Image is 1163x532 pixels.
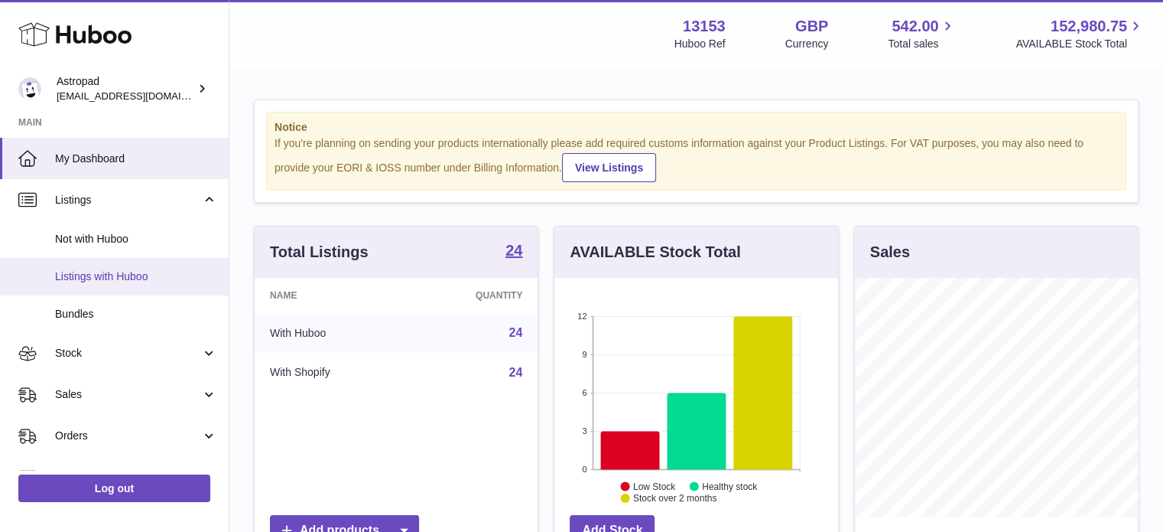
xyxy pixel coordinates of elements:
[408,278,538,313] th: Quantity
[1015,37,1145,51] span: AVAILABLE Stock Total
[702,481,758,491] text: Healthy stock
[270,242,369,263] h3: Total Listings
[583,350,587,359] text: 9
[275,136,1118,182] div: If you're planning on sending your products internationally please add required customs informati...
[583,426,587,436] text: 3
[57,74,194,103] div: Astropad
[633,493,716,504] text: Stock over 2 months
[785,37,829,51] div: Currency
[683,16,726,37] strong: 13153
[55,346,201,361] span: Stock
[505,243,522,261] a: 24
[55,152,217,166] span: My Dashboard
[55,387,201,402] span: Sales
[583,465,587,474] text: 0
[18,77,41,100] img: internalAdmin-13153@internal.huboo.com
[1015,16,1145,51] a: 152,980.75 AVAILABLE Stock Total
[55,470,217,485] span: Usage
[888,16,956,51] a: 542.00 Total sales
[795,16,828,37] strong: GBP
[275,120,1118,135] strong: Notice
[570,242,740,263] h3: AVAILABLE Stock Total
[509,326,523,339] a: 24
[55,269,217,284] span: Listings with Huboo
[509,366,523,379] a: 24
[870,242,910,263] h3: Sales
[583,388,587,397] text: 6
[255,278,408,313] th: Name
[674,37,726,51] div: Huboo Ref
[55,193,201,207] span: Listings
[578,312,587,321] text: 12
[18,475,210,502] a: Log out
[255,353,408,393] td: With Shopify
[633,481,676,491] text: Low Stock
[1051,16,1127,37] span: 152,980.75
[55,232,217,246] span: Not with Huboo
[888,37,956,51] span: Total sales
[57,90,225,102] span: [EMAIL_ADDRESS][DOMAIN_NAME]
[55,429,201,443] span: Orders
[892,16,938,37] span: 542.00
[255,313,408,353] td: With Huboo
[55,307,217,321] span: Bundles
[562,153,656,182] a: View Listings
[505,243,522,258] strong: 24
